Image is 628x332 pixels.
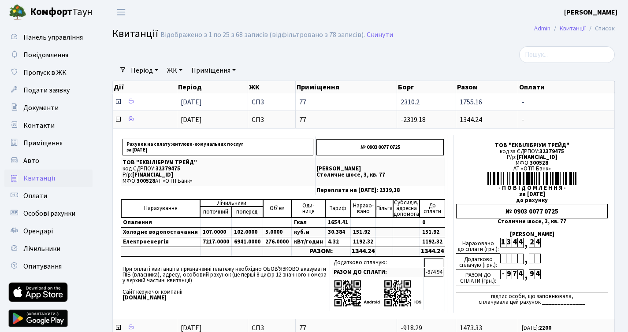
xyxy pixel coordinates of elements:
span: Приміщення [23,138,63,148]
div: ТОВ "ЕКВІЛІБРІУМ ТРЕЙД" [456,143,608,148]
span: Панель управління [23,33,83,42]
div: , [523,238,529,248]
td: При оплаті квитанції в призначенні платежу необхідно ОБОВ'ЯЗКОВО вказувати ПІБ (власника), адресу... [121,257,330,311]
a: Лічильники [4,240,93,258]
a: Опитування [4,258,93,275]
td: Електроенергія [121,237,200,247]
div: Відображено з 1 по 25 з 68 записів (відфільтровано з 78 записів). [160,31,365,39]
p: ТОВ "ЕКВІЛІБРІУМ ТРЕЙД" [123,160,313,166]
span: 32379475 [539,148,564,155]
span: - [522,116,611,123]
div: код за ЄДРПОУ: [456,149,608,155]
div: 9 [529,269,535,279]
div: до рахунку [456,198,608,203]
span: Документи [23,103,59,113]
img: apps-qrcodes.png [334,279,422,308]
th: Період [177,81,248,93]
div: РАЗОМ ДО СПЛАТИ (грн.): [456,269,500,285]
a: Приміщення [188,63,239,78]
p: Переплата на [DATE]: 2319,18 [316,188,444,193]
button: Переключити навігацію [110,5,132,19]
td: 151.92 [420,228,445,237]
div: - П О В І Д О М Л Е Н Н Я - [456,185,608,191]
p: Столичне шосе, 3, кв. 77 [316,172,444,178]
span: СП3 [252,325,292,332]
td: Нарахо- вано [351,199,376,218]
div: 2 [529,238,535,247]
div: Нараховано до сплати (грн.): [456,238,500,254]
a: Орендарі [4,222,93,240]
td: Лічильники [200,199,263,207]
span: Опитування [23,262,62,271]
span: 1755.16 [460,97,482,107]
td: РАЗОМ: [291,247,351,256]
div: 3 [506,238,512,247]
div: за [DATE] [456,192,608,197]
span: Пропуск в ЖК [23,68,67,77]
div: 4 [517,269,523,279]
a: Пропуск в ЖК [4,64,93,81]
td: поперед. [232,207,263,218]
span: Оплати [23,191,47,201]
input: Пошук... [519,46,615,63]
span: СП3 [252,116,292,123]
td: Опалення [121,218,200,228]
th: Борг [397,81,456,93]
span: СП3 [252,99,292,106]
div: Столичне шосе, 3, кв. 77 [456,219,608,225]
div: 4 [535,269,540,279]
td: 6941.0000 [232,237,263,247]
span: 300528 [530,159,548,167]
div: 7 [512,269,517,279]
td: Холодне водопостачання [121,228,200,237]
a: Admin [534,24,550,33]
span: [FINANCIAL_ID] [517,153,557,161]
td: 1344.24 [351,247,376,256]
div: 9 [506,269,512,279]
div: Р/р: [456,155,608,160]
td: До cплати [420,199,445,218]
td: 4.32 [325,237,350,247]
span: [FINANCIAL_ID] [132,171,173,179]
div: , [523,254,529,264]
nav: breadcrumb [521,19,628,38]
small: [DATE]: [522,324,551,332]
a: Документи [4,99,93,117]
p: код ЄДРПОУ: [123,166,313,172]
td: Нарахування [121,199,200,218]
span: 32379475 [156,165,180,173]
a: ЖК [164,63,186,78]
td: 276.0000 [263,237,291,247]
td: 1344.24 [420,247,445,256]
a: Квитанції [4,170,93,187]
td: Об'єм [263,199,291,218]
a: Оплати [4,187,93,205]
b: 2200 [539,324,551,332]
a: Подати заявку [4,81,93,99]
span: Квитанції [23,173,56,183]
span: 2310.2 [401,97,420,107]
p: Рахунок на сплату житлово-комунальних послуг за [DATE] [123,139,313,155]
td: Тариф [325,199,350,218]
div: підпис особи, що заповнювала, сплачувала цей рахунок ______________ [456,292,608,305]
b: [DOMAIN_NAME] [123,294,167,302]
div: , [523,269,529,280]
td: куб.м [291,228,325,237]
td: 102.0000 [232,228,263,237]
a: Авто [4,152,93,170]
span: -2319.18 [401,115,426,125]
th: Дії [113,81,177,93]
b: [PERSON_NAME] [564,7,617,17]
a: Панель управління [4,29,93,46]
div: АТ «ОТП Банк» [456,166,608,172]
td: 7217.0000 [200,237,231,247]
div: 4 [512,238,517,247]
td: 30.384 [325,228,350,237]
span: 77 [299,99,393,106]
td: Оди- ниця [291,199,325,218]
span: Орендарі [23,226,53,236]
p: МФО: АТ «ОТП Банк» [123,178,313,184]
span: 77 [299,325,393,332]
div: Друк [139,96,160,108]
td: поточний [200,207,231,218]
